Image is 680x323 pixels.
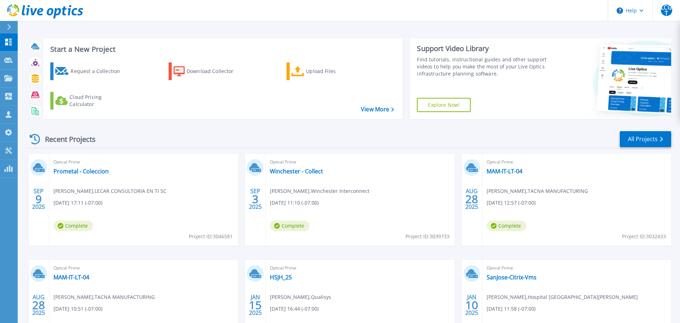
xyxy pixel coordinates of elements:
[465,302,478,308] span: 10
[417,98,471,112] a: Explore Now!
[53,168,109,175] a: Prometal - Coleccion
[169,62,248,80] a: Download Collector
[270,168,323,175] a: Winchester - Collect
[27,130,105,148] div: Recent Projects
[249,292,262,318] div: JAN 2025
[32,302,45,308] span: 28
[53,187,166,195] span: [PERSON_NAME] , LECAR CONSULTORIA EN TI SC
[70,64,127,78] div: Request a Collection
[189,233,233,240] span: Project ID: 3046581
[465,196,478,202] span: 28
[661,5,672,16] span: LCGT
[69,94,126,108] div: Cloud Pricing Calculator
[50,92,129,110] a: Cloud Pricing Calculator
[487,274,537,281] a: SanJose-Citrix-Vms
[465,292,478,318] div: JAN 2025
[53,221,93,231] span: Complete
[249,302,262,308] span: 15
[53,274,89,281] a: MAM-IT-LT-04
[53,293,155,301] span: [PERSON_NAME] , TACNA MANUFACTURING
[406,233,449,240] span: Project ID: 3039733
[32,186,45,212] div: SEP 2025
[287,62,365,80] a: Upload Files
[306,64,363,78] div: Upload Files
[53,305,102,313] span: [DATE] 10:51 (-07:00)
[187,64,243,78] div: Download Collector
[53,199,102,207] span: [DATE] 17:11 (-07:00)
[270,221,310,231] span: Complete
[417,56,550,77] div: Find tutorials, instructional guides and other support videos to help you make the most of your L...
[487,221,526,231] span: Complete
[270,264,450,272] span: Optical Prime
[487,293,638,301] span: [PERSON_NAME] , Hospital [GEOGRAPHIC_DATA][PERSON_NAME]
[622,233,666,240] span: Project ID: 3032433
[53,264,234,272] span: Optical Prime
[417,44,550,53] div: Support Video Library
[252,196,259,202] span: 3
[270,293,331,301] span: [PERSON_NAME] , Qualisys
[270,305,319,313] span: [DATE] 16:44 (-07:00)
[487,305,535,313] span: [DATE] 11:58 (-07:00)
[50,45,394,53] h3: Start a New Project
[270,187,369,195] span: [PERSON_NAME] , Winchester Interconnect
[270,274,292,281] a: HSJH_25
[465,186,478,212] div: AUG 2025
[620,131,671,147] a: All Projects
[270,199,319,207] span: [DATE] 11:10 (-07:00)
[361,106,394,113] a: View More
[32,292,45,318] div: AUG 2025
[35,196,42,202] span: 9
[487,187,588,195] span: [PERSON_NAME] , TACNA MANUFACTURING
[487,158,667,166] span: Optical Prime
[249,186,262,212] div: SEP 2025
[487,168,522,175] a: MAM-IT-LT-04
[270,158,450,166] span: Optical Prime
[487,264,667,272] span: Optical Prime
[487,199,535,207] span: [DATE] 12:57 (-07:00)
[53,158,234,166] span: Optical Prime
[50,62,129,80] a: Request a Collection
